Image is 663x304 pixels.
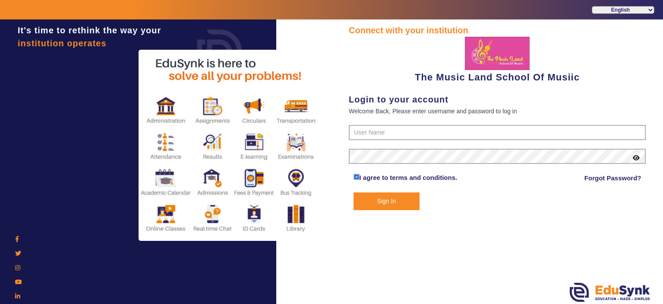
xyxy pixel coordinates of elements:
[349,37,646,84] div: The Music Land School Of Musiic
[187,19,252,84] img: login.png
[349,106,646,116] div: Welcome Back, Please enter username and password to log in
[18,38,107,48] span: institution operates
[465,37,530,70] img: 66ee92b6-6203-4ce7-aa40-047859531a4a
[349,24,646,37] div: Connect with your institution
[139,50,320,241] img: login2.png
[349,93,646,106] div: Login to your account
[349,125,646,141] input: User Name
[18,26,161,35] span: It's time to rethink the way your
[570,283,650,302] img: edusynk.png
[354,192,420,210] button: Sign In
[584,173,641,183] a: Forgot Password?
[360,174,458,181] a: I agree to terms and conditions.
